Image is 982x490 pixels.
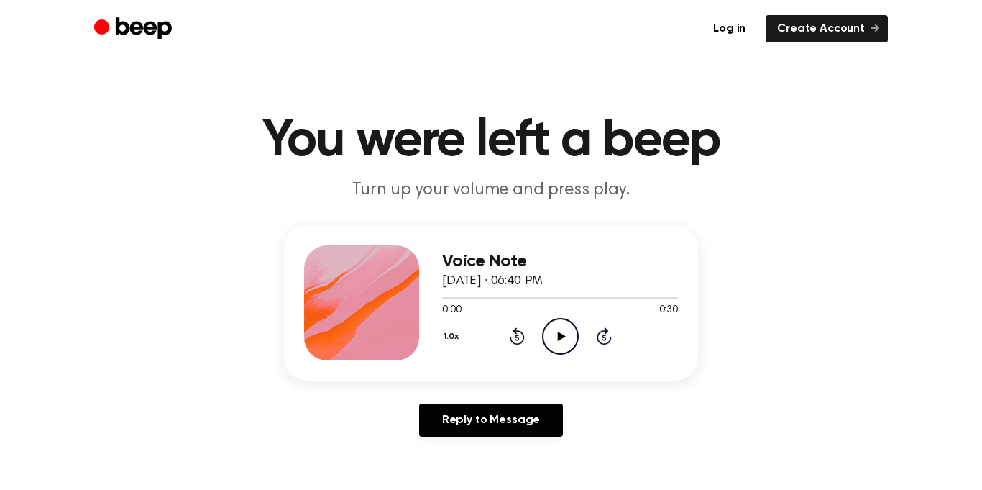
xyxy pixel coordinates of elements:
button: 1.0x [442,325,464,349]
a: Beep [94,15,175,43]
a: Reply to Message [419,404,563,437]
a: Log in [702,15,757,42]
span: 0:30 [659,303,678,318]
span: 0:00 [442,303,461,318]
span: [DATE] · 06:40 PM [442,275,543,288]
p: Turn up your volume and press play. [215,178,767,202]
h3: Voice Note [442,252,678,271]
h1: You were left a beep [123,115,859,167]
a: Create Account [766,15,888,42]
